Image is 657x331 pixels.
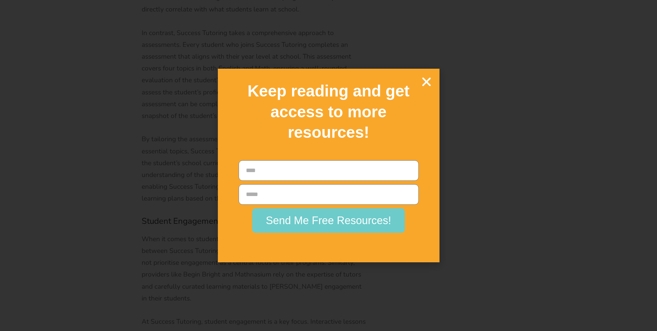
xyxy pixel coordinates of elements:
[266,215,391,226] span: Send Me Free Resources!
[252,208,405,233] button: Send Me Free Resources!
[239,160,419,236] form: New Form
[420,76,433,88] a: Close
[230,81,427,143] h2: Keep reading and get access to more resources!
[542,253,657,331] iframe: Chat Widget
